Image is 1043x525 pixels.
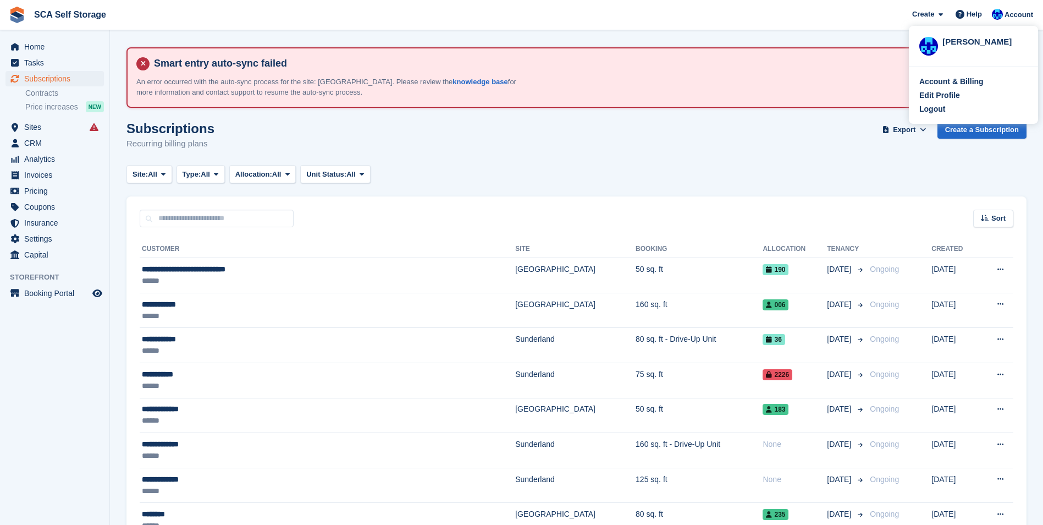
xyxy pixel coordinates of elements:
span: Account [1005,9,1033,20]
span: [DATE] [827,439,853,450]
a: menu [5,71,104,86]
img: stora-icon-8386f47178a22dfd0bd8f6a31ec36ba5ce8667c1dd55bd0f319d3a0aa187defe.svg [9,7,25,23]
td: [DATE] [931,258,979,293]
span: Capital [24,247,90,262]
a: Edit Profile [919,90,1028,101]
td: [GEOGRAPHIC_DATA] [515,398,636,433]
td: 50 sq. ft [636,258,763,293]
h1: Subscriptions [126,121,214,136]
td: 125 sq. ft [636,468,763,503]
span: Site: [133,169,148,180]
td: 50 sq. ft [636,398,763,433]
img: Kelly Neesham [992,9,1003,20]
a: Logout [919,103,1028,115]
td: [DATE] [931,398,979,433]
span: [DATE] [827,299,853,310]
th: Booking [636,240,763,258]
span: 006 [763,299,788,310]
td: 160 sq. ft - Drive-Up Unit [636,433,763,468]
a: menu [5,215,104,231]
a: knowledge base [452,78,507,86]
a: menu [5,55,104,70]
span: Unit Status: [306,169,346,180]
span: CRM [24,135,90,151]
span: All [346,169,356,180]
span: Ongoing [870,404,899,413]
span: Ongoing [870,510,899,518]
button: Site: All [126,165,172,183]
td: 80 sq. ft - Drive-Up Unit [636,328,763,363]
span: Ongoing [870,440,899,449]
span: 2226 [763,369,792,380]
span: [DATE] [827,508,853,520]
span: Settings [24,231,90,247]
i: Smart entry sync failures have occurred [90,123,98,132]
span: Pricing [24,183,90,199]
span: Ongoing [870,265,899,274]
td: [DATE] [931,363,979,398]
a: Preview store [91,287,104,300]
span: Tasks [24,55,90,70]
span: Ongoing [870,475,899,484]
span: Analytics [24,151,90,167]
span: Coupons [24,199,90,215]
p: Recurring billing plans [126,138,214,150]
div: Edit Profile [919,90,960,101]
a: menu [5,286,104,301]
span: 36 [763,334,785,345]
span: Ongoing [870,335,899,343]
th: Allocation [763,240,827,258]
div: Logout [919,103,945,115]
span: All [201,169,210,180]
span: [DATE] [827,403,853,415]
span: All [272,169,282,180]
div: NEW [86,101,104,112]
a: Create a Subscription [937,121,1027,139]
div: [PERSON_NAME] [942,36,1028,46]
button: Unit Status: All [300,165,370,183]
td: 75 sq. ft [636,363,763,398]
span: 190 [763,264,788,275]
span: Sites [24,119,90,135]
span: 235 [763,509,788,520]
button: Export [880,121,929,139]
span: Help [967,9,982,20]
td: Sunderland [515,468,636,503]
button: Type: All [176,165,225,183]
a: menu [5,39,104,54]
th: Site [515,240,636,258]
span: [DATE] [827,474,853,485]
a: menu [5,119,104,135]
img: Kelly Neesham [919,37,938,56]
span: Allocation: [235,169,272,180]
span: Storefront [10,272,109,283]
span: Ongoing [870,370,899,379]
span: Type: [183,169,201,180]
a: SCA Self Storage [30,6,111,24]
td: [DATE] [931,293,979,328]
span: [DATE] [827,369,853,380]
span: All [148,169,157,180]
a: menu [5,183,104,199]
span: Ongoing [870,300,899,309]
td: [DATE] [931,468,979,503]
span: Export [893,124,915,135]
div: None [763,439,827,450]
span: Sort [991,213,1006,224]
td: Sunderland [515,363,636,398]
span: Subscriptions [24,71,90,86]
td: [GEOGRAPHIC_DATA] [515,293,636,328]
span: Price increases [25,102,78,112]
td: [GEOGRAPHIC_DATA] [515,258,636,293]
a: menu [5,199,104,215]
a: menu [5,135,104,151]
th: Customer [140,240,515,258]
button: Allocation: All [229,165,296,183]
td: Sunderland [515,433,636,468]
td: [DATE] [931,433,979,468]
span: Invoices [24,167,90,183]
span: 183 [763,404,788,415]
td: 160 sq. ft [636,293,763,328]
span: Home [24,39,90,54]
h4: Smart entry auto-sync failed [150,57,1017,70]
